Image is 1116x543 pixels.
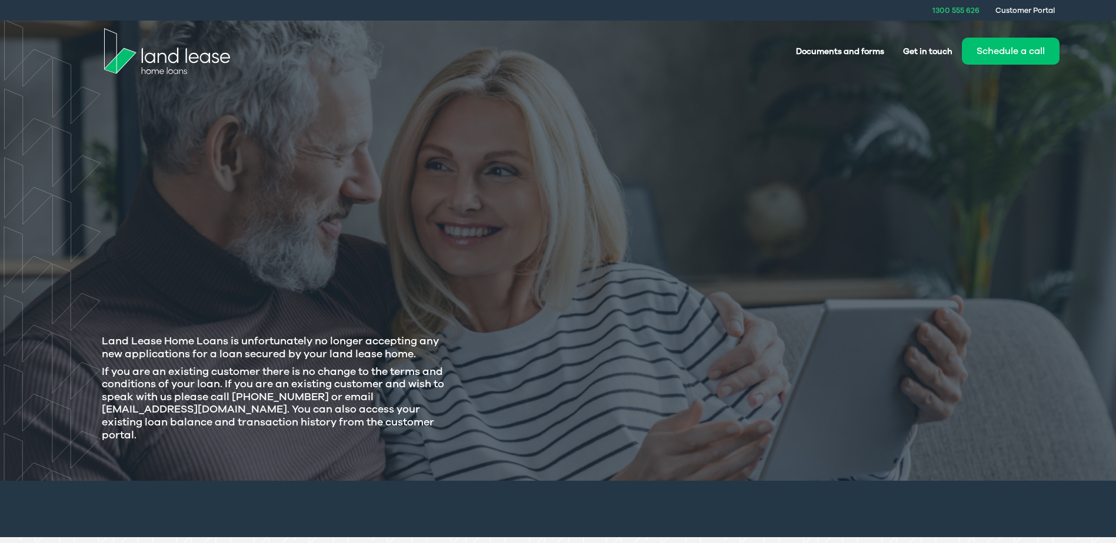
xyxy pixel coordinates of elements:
h3: Land Lease Home Loans is unfortunately no longer accepting any new applications for a loan secure... [102,335,456,360]
a: Customer Portal [995,5,1055,15]
h3: If you are an existing customer there is no change to the terms and conditions of your loan. If y... [102,366,456,442]
img: Land Lease Home Loans [104,28,230,74]
a: Get in touch [894,41,962,62]
a: Documents and forms [787,41,894,62]
a: 1300 555 626 [932,5,980,15]
button: Schedule a call [962,38,1060,65]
